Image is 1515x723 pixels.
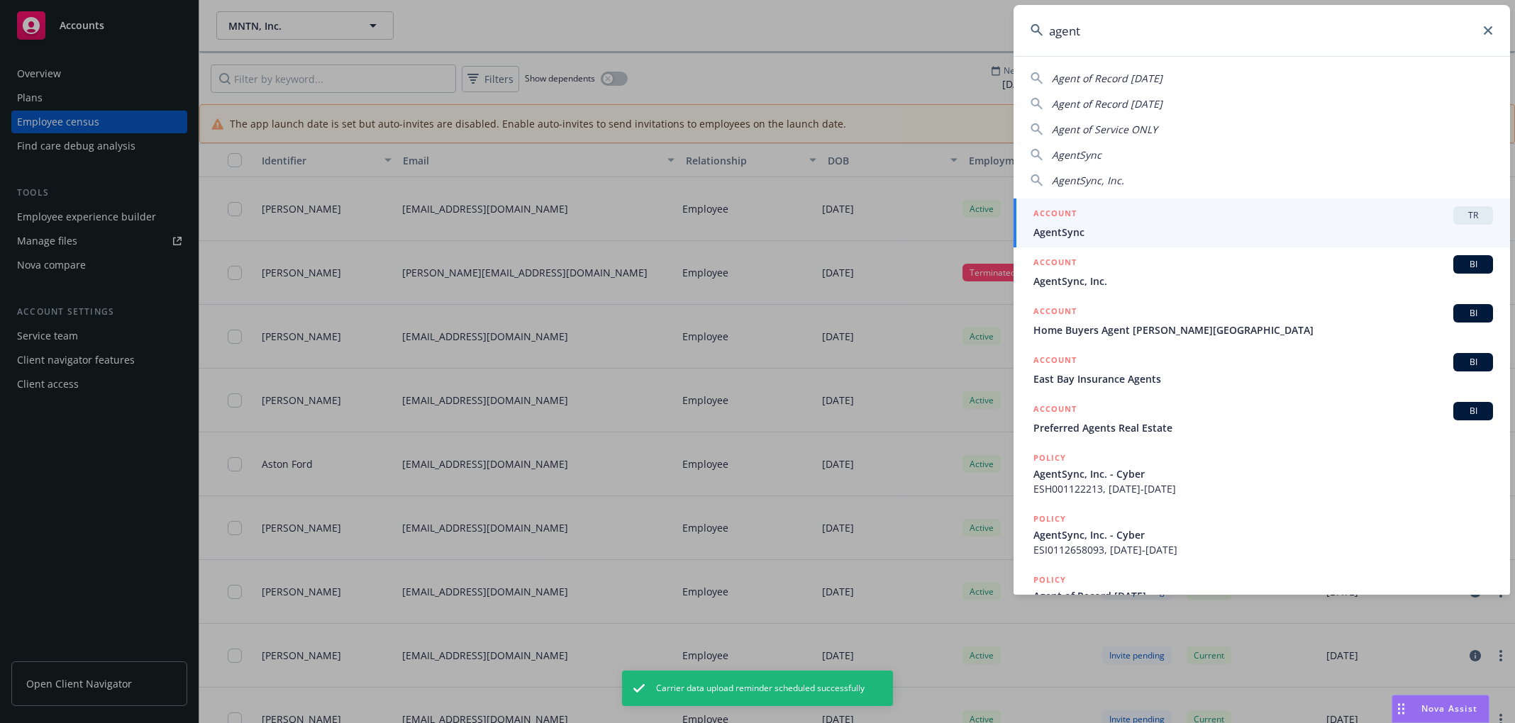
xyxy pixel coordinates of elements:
[1014,443,1510,504] a: POLICYAgentSync, Inc. - CyberESH001122213, [DATE]-[DATE]
[1459,258,1487,271] span: BI
[1033,353,1077,370] h5: ACCOUNT
[1014,296,1510,345] a: ACCOUNTBIHome Buyers Agent [PERSON_NAME][GEOGRAPHIC_DATA]
[1033,420,1493,435] span: Preferred Agents Real Estate
[1033,225,1493,240] span: AgentSync
[1014,394,1510,443] a: ACCOUNTBIPreferred Agents Real Estate
[1459,356,1487,369] span: BI
[1033,255,1077,272] h5: ACCOUNT
[1392,695,1410,722] div: Drag to move
[1033,371,1493,386] span: East Bay Insurance Agents
[1033,542,1493,557] span: ESI0112658093, [DATE]-[DATE]
[1014,5,1510,56] input: Search...
[1014,345,1510,394] a: ACCOUNTBIEast Bay Insurance Agents
[1052,174,1124,187] span: AgentSync, Inc.
[1052,72,1162,85] span: Agent of Record [DATE]
[1052,148,1101,162] span: AgentSync
[1459,209,1487,222] span: TR
[1033,304,1077,321] h5: ACCOUNT
[1459,307,1487,320] span: BI
[1033,323,1493,337] span: Home Buyers Agent [PERSON_NAME][GEOGRAPHIC_DATA]
[1421,702,1477,714] span: Nova Assist
[1459,405,1487,417] span: BI
[1033,573,1066,587] h5: POLICY
[1033,402,1077,419] h5: ACCOUNT
[1014,247,1510,296] a: ACCOUNTBIAgentSync, Inc.
[1052,123,1158,136] span: Agent of Service ONLY
[1014,504,1510,565] a: POLICYAgentSync, Inc. - CyberESI0112658093, [DATE]-[DATE]
[1033,206,1077,223] h5: ACCOUNT
[1014,198,1510,247] a: ACCOUNTTRAgentSync
[1033,527,1493,542] span: AgentSync, Inc. - Cyber
[1033,451,1066,465] h5: POLICY
[1033,588,1493,603] span: Agent of Record [DATE]
[1033,274,1493,288] span: AgentSync, Inc.
[1014,565,1510,626] a: POLICYAgent of Record [DATE]
[1033,512,1066,526] h5: POLICY
[1392,695,1489,723] button: Nova Assist
[1033,466,1493,481] span: AgentSync, Inc. - Cyber
[656,682,865,695] span: Carrier data upload reminder scheduled successfully
[1052,97,1162,111] span: Agent of Record [DATE]
[1033,481,1493,496] span: ESH001122213, [DATE]-[DATE]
